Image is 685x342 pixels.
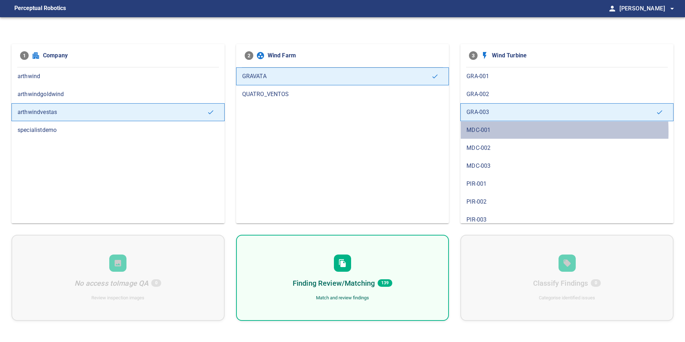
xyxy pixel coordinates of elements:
div: GRA-003 [460,103,674,121]
div: GRAVATA [236,67,449,85]
span: Company [43,51,216,60]
div: GRA-002 [460,85,674,103]
span: 2 [245,51,253,60]
span: MDC-002 [466,144,667,152]
span: PIR-002 [466,198,667,206]
span: 3 [469,51,478,60]
div: MDC-003 [460,157,674,175]
figcaption: Perceptual Robotics [14,3,66,14]
div: MDC-002 [460,139,674,157]
div: Finding Review/Matching139Match and review findings [236,235,449,321]
div: Match and review findings [316,295,369,301]
span: MDC-001 [466,126,667,134]
span: GRA-002 [466,90,667,99]
span: Wind Turbine [492,51,665,60]
div: arthwind [11,67,225,85]
span: person [608,4,617,13]
span: PIR-003 [466,215,667,224]
span: PIR-001 [466,180,667,188]
span: 139 [378,279,392,287]
span: 1 [20,51,29,60]
div: arthwindvestas [11,103,225,121]
div: arthwindgoldwind [11,85,225,103]
span: [PERSON_NAME] [619,4,676,14]
span: arthwindvestas [18,108,207,117]
span: GRA-001 [466,72,667,81]
h6: Finding Review/Matching [293,277,375,289]
span: QUATRO_VENTOS [242,90,443,99]
span: arthwind [18,72,219,81]
span: Wind Farm [268,51,441,60]
div: PIR-001 [460,175,674,193]
button: [PERSON_NAME] [617,1,676,16]
span: arrow_drop_down [668,4,676,13]
div: MDC-001 [460,121,674,139]
span: GRA-003 [466,108,656,117]
div: QUATRO_VENTOS [236,85,449,103]
div: GRA-001 [460,67,674,85]
span: arthwindgoldwind [18,90,219,99]
span: specialistdemo [18,126,219,134]
div: PIR-003 [460,211,674,229]
span: GRAVATA [242,72,432,81]
span: MDC-003 [466,162,667,170]
div: specialistdemo [11,121,225,139]
div: PIR-002 [460,193,674,211]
